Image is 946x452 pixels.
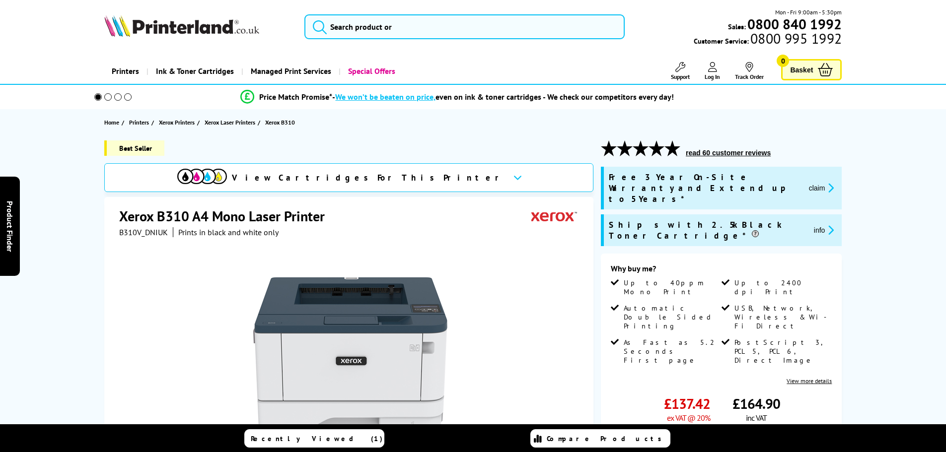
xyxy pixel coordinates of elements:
[775,7,842,17] span: Mon - Fri 9:00am - 5:30pm
[609,219,806,241] span: Ships with 2.5k Black Toner Cartridge*
[746,19,842,29] a: 0800 840 1992
[205,117,258,128] a: Xerox Laser Printers
[734,338,830,365] span: PostScript 3, PCL 5, PCL 6, Direct Image
[728,22,746,31] span: Sales:
[265,117,295,128] span: Xerox B310
[178,227,279,237] i: Prints in black and white only
[694,34,842,46] span: Customer Service:
[531,207,577,225] img: Xerox
[119,207,335,225] h1: Xerox B310 A4 Mono Laser Printer
[159,117,195,128] span: Xerox Printers
[624,338,719,365] span: As Fast as 5.2 Seconds First page
[530,429,670,448] a: Compare Products
[129,117,149,128] span: Printers
[781,59,842,80] a: Basket 0
[671,62,690,80] a: Support
[104,59,146,84] a: Printers
[119,227,168,237] span: B310V_DNIUK
[5,200,15,252] span: Product Finder
[244,429,384,448] a: Recently Viewed (1)
[159,117,197,128] a: Xerox Printers
[749,34,842,43] span: 0800 995 1992
[705,73,720,80] span: Log In
[787,377,832,385] a: View more details
[259,92,332,102] span: Price Match Promise*
[104,140,164,156] span: Best Seller
[104,15,259,37] img: Printerland Logo
[146,59,241,84] a: Ink & Toner Cartridges
[205,117,255,128] span: Xerox Laser Printers
[241,59,339,84] a: Managed Print Services
[624,304,719,330] span: Automatic Double Sided Printing
[129,117,151,128] a: Printers
[156,59,234,84] span: Ink & Toner Cartridges
[547,434,667,443] span: Compare Products
[304,14,625,39] input: Search product or
[734,304,830,330] span: USB, Network, Wireless & Wi-Fi Direct
[609,172,801,204] span: Free 3 Year On-Site Warranty and Extend up to 5 Years*
[734,278,830,296] span: Up to 2400 dpi Print
[667,413,710,423] span: ex VAT @ 20%
[104,15,292,39] a: Printerland Logo
[624,278,719,296] span: Up to 40ppm Mono Print
[683,148,774,157] button: read 60 customer reviews
[335,92,436,102] span: We won’t be beaten on price,
[811,224,837,236] button: promo-description
[705,62,720,80] a: Log In
[104,117,122,128] a: Home
[664,394,710,413] span: £137.42
[735,62,764,80] a: Track Order
[265,117,297,128] a: Xerox B310
[611,263,832,278] div: Why buy me?
[177,169,227,184] img: View Cartridges
[732,394,780,413] span: £164.90
[777,55,789,67] span: 0
[747,15,842,33] b: 0800 840 1992
[253,257,447,452] img: Xerox B310
[232,172,505,183] span: View Cartridges For This Printer
[104,117,119,128] span: Home
[806,182,837,194] button: promo-description
[332,92,674,102] div: - even on ink & toner cartridges - We check our competitors every day!
[81,88,834,106] li: modal_Promise
[790,63,813,76] span: Basket
[671,73,690,80] span: Support
[339,59,403,84] a: Special Offers
[251,434,383,443] span: Recently Viewed (1)
[746,413,767,423] span: inc VAT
